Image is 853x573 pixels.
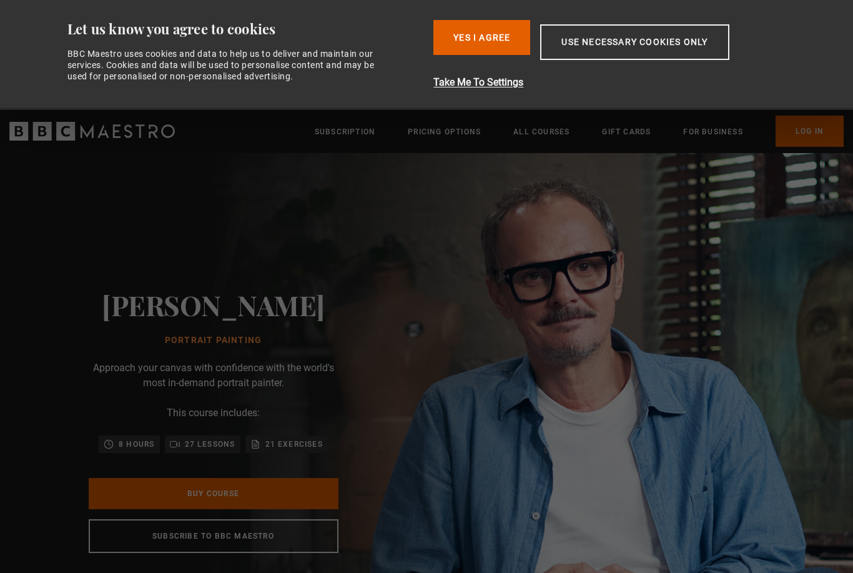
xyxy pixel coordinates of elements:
[185,438,235,451] p: 27 lessons
[102,336,325,346] h1: Portrait Painting
[89,361,338,391] p: Approach your canvas with confidence with the world's most in-demand portrait painter.
[67,20,424,38] div: Let us know you agree to cookies
[9,122,175,141] svg: BBC Maestro
[89,478,338,509] a: Buy Course
[89,519,338,553] a: Subscribe to BBC Maestro
[433,20,530,55] button: Yes I Agree
[408,126,481,138] a: Pricing Options
[102,289,325,321] h2: [PERSON_NAME]
[683,126,742,138] a: For business
[119,438,154,451] p: 8 hours
[167,406,260,421] p: This course includes:
[315,126,375,138] a: Subscription
[265,438,323,451] p: 21 exercises
[315,116,844,147] nav: Primary
[433,75,795,90] button: Take Me To Settings
[776,116,844,147] a: Log In
[67,48,388,82] div: BBC Maestro uses cookies and data to help us to deliver and maintain our services. Cookies and da...
[602,126,651,138] a: Gift Cards
[540,24,729,60] button: Use necessary cookies only
[513,126,569,138] a: All Courses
